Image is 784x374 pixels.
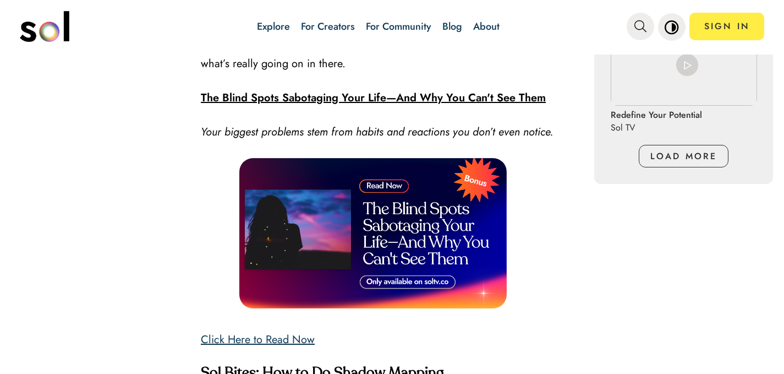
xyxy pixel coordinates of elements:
[201,38,561,71] span: It’s like playing detective with your own brain, and the mystery is figuring out what’s really go...
[650,150,717,162] span: LOAD MORE
[20,7,765,46] nav: main navigation
[473,19,500,34] a: About
[689,13,764,40] a: SIGN IN
[201,124,553,140] em: Your biggest problems stem from habits and reactions you don’t even notice.
[239,158,507,309] img: 1760028706571-The%20Blind%20Spots%20Sabotaging%20Your%20Life%E2%80%94And%20Why%20You%20Can%27t%20...
[611,121,702,134] p: Sol TV
[20,11,69,42] img: logo
[257,19,290,34] a: Explore
[611,109,702,121] p: Redefine Your Potential
[442,19,462,34] a: Blog
[611,18,757,106] img: Redefine Your Potential
[366,19,431,34] a: For Community
[201,90,546,106] a: The Blind Spots Sabotaging Your Life—And Why You Can't See Them
[676,54,698,76] img: play
[201,332,315,348] a: Click Here to Read Now
[639,145,728,167] button: LOAD MORE
[301,19,355,34] a: For Creators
